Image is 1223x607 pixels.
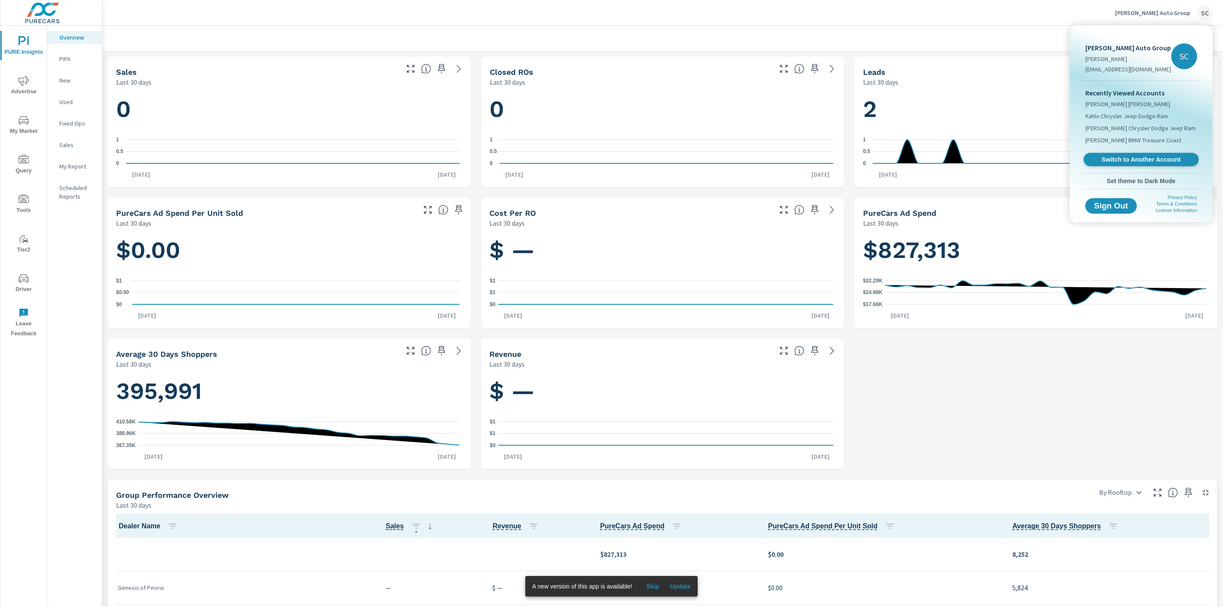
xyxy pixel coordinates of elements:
span: [PERSON_NAME] Chrysler Dodge Jeep Ram [1085,124,1195,132]
span: [PERSON_NAME] [PERSON_NAME] [1085,100,1170,108]
button: Set theme to Dark Mode [1082,173,1201,189]
p: [EMAIL_ADDRESS][DOMAIN_NAME] [1085,65,1171,74]
a: Switch to Another Account [1084,153,1199,166]
button: Sign Out [1085,198,1137,214]
p: [PERSON_NAME] [1085,55,1171,63]
span: Sign Out [1092,202,1130,210]
a: Privacy Policy [1168,195,1197,200]
span: Set theme to Dark Mode [1085,177,1197,185]
span: Switch to Another Account [1088,156,1194,164]
p: Recently Viewed Accounts [1085,88,1197,98]
a: License Information [1156,208,1197,213]
div: SC [1171,43,1197,69]
span: [PERSON_NAME] BMW Treasure Coast [1085,136,1181,144]
p: [PERSON_NAME] Auto Group [1085,43,1171,53]
span: Kahlo Chrysler Jeep Dodge Ram [1085,112,1168,120]
a: Terms & Conditions [1156,201,1197,206]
